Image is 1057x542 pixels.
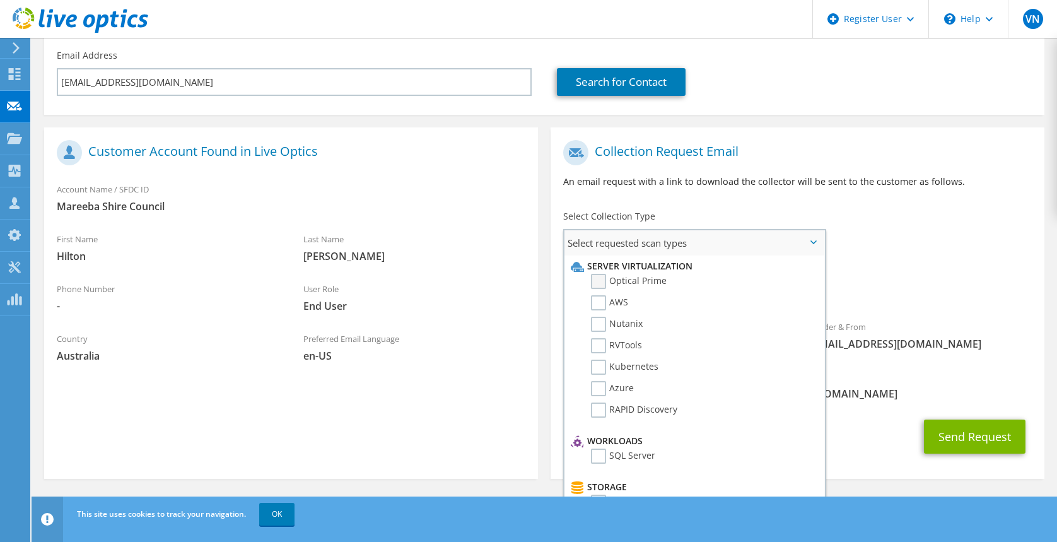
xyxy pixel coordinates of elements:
label: RAPID Discovery [591,403,677,418]
span: Australia [57,349,278,363]
span: This site uses cookies to track your navigation. [77,509,246,519]
div: User Role [291,276,537,319]
div: Country [44,326,291,369]
a: OK [259,503,295,526]
div: CC & Reply To [551,363,1044,407]
label: Select Collection Type [563,210,655,223]
button: Send Request [924,420,1025,454]
p: An email request with a link to download the collector will be sent to the customer as follows. [563,175,1032,189]
div: Requested Collections [551,261,1044,307]
label: Email Address [57,49,117,62]
label: Optical Prime [591,274,667,289]
li: Server Virtualization [568,259,819,274]
div: Phone Number [44,276,291,319]
span: Mareeba Shire Council [57,199,525,213]
span: End User [303,299,525,313]
span: VN [1023,9,1043,29]
label: AWS [591,295,628,310]
span: Select requested scan types [564,230,825,256]
li: Storage [568,480,819,495]
h1: Collection Request Email [563,140,1025,165]
h1: Customer Account Found in Live Optics [57,140,519,165]
label: Azure [591,381,634,396]
div: Sender & From [797,314,1044,357]
a: Search for Contact [557,68,686,96]
div: Account Name / SFDC ID [44,176,538,220]
label: Nutanix [591,317,643,332]
label: Kubernetes [591,360,658,375]
span: [EMAIL_ADDRESS][DOMAIN_NAME] [810,337,1031,351]
label: RVTools [591,338,642,353]
li: Workloads [568,433,819,449]
label: SQL Server [591,449,655,464]
span: [PERSON_NAME] [303,249,525,263]
label: CLARiiON/VNX [591,495,670,510]
div: To [551,314,797,357]
span: en-US [303,349,525,363]
svg: \n [944,13,955,25]
div: Preferred Email Language [291,326,537,369]
span: - [57,299,278,313]
span: Hilton [57,249,278,263]
div: Last Name [291,226,537,269]
div: First Name [44,226,291,269]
